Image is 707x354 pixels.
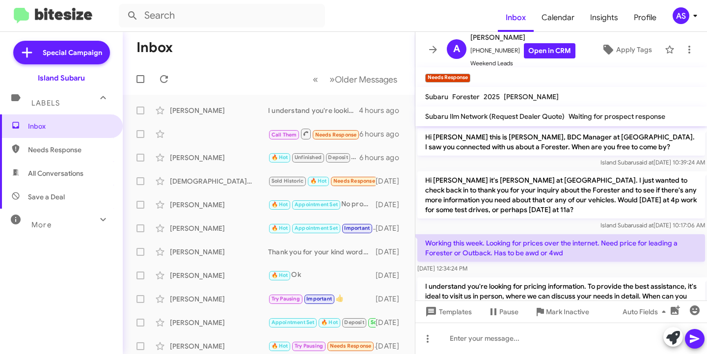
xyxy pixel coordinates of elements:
[295,225,338,231] span: Appointment Set
[499,303,518,321] span: Pause
[330,343,372,349] span: Needs Response
[417,128,705,156] p: Hi [PERSON_NAME] this is [PERSON_NAME], BDC Manager at [GEOGRAPHIC_DATA]. I saw you connected wit...
[310,178,327,184] span: 🔥 Hot
[268,340,376,352] div: No thank you
[328,154,348,161] span: Deposit
[673,7,689,24] div: AS
[315,132,357,138] span: Needs Response
[453,41,460,57] span: A
[376,200,407,210] div: [DATE]
[425,92,448,101] span: Subaru
[295,201,338,208] span: Appointment Set
[623,303,670,321] span: Auto Fields
[425,112,565,121] span: Subaru Ilm Network (Request Dealer Quote)
[295,343,323,349] span: Try Pausing
[376,294,407,304] div: [DATE]
[593,41,660,58] button: Apply Tags
[423,303,472,321] span: Templates
[417,277,705,315] p: I understand you're looking for pricing information. To provide the best assistance, it's ideal t...
[119,4,325,27] input: Search
[272,178,304,184] span: Sold Historic
[170,271,268,280] div: [PERSON_NAME]
[600,221,705,229] span: Island Subaru [DATE] 10:17:06 AM
[470,31,575,43] span: [PERSON_NAME]
[170,247,268,257] div: [PERSON_NAME]
[626,3,664,32] a: Profile
[272,201,288,208] span: 🔥 Hot
[526,303,597,321] button: Mark Inactive
[272,319,315,326] span: Appointment Set
[268,293,376,304] div: 👍
[272,225,288,231] span: 🔥 Hot
[170,318,268,327] div: [PERSON_NAME]
[582,3,626,32] a: Insights
[524,43,575,58] a: Open in CRM
[324,69,403,89] button: Next
[376,176,407,186] div: [DATE]
[295,154,322,161] span: Unfinished
[333,178,375,184] span: Needs Response
[170,200,268,210] div: [PERSON_NAME]
[272,296,300,302] span: Try Pausing
[480,303,526,321] button: Pause
[268,222,376,234] div: Yes that is correct! See you soon 🙂
[170,106,268,115] div: [PERSON_NAME]
[359,153,407,163] div: 6 hours ago
[344,225,370,231] span: Important
[470,43,575,58] span: [PHONE_NUMBER]
[335,74,397,85] span: Older Messages
[417,171,705,218] p: Hi [PERSON_NAME] it's [PERSON_NAME] at [GEOGRAPHIC_DATA]. I just wanted to check back in to thank...
[452,92,480,101] span: Forester
[534,3,582,32] span: Calendar
[504,92,559,101] span: [PERSON_NAME]
[31,99,60,108] span: Labels
[636,159,653,166] span: said at
[170,153,268,163] div: [PERSON_NAME]
[600,159,705,166] span: Island Subaru [DATE] 10:39:24 AM
[268,128,359,140] div: Inbound Call
[31,220,52,229] span: More
[28,145,111,155] span: Needs Response
[268,199,376,210] div: No problem! Looking forward to meeting you then!
[268,317,376,328] div: We will see you then!
[307,69,403,89] nav: Page navigation example
[329,73,335,85] span: »
[359,129,407,139] div: 6 hours ago
[376,271,407,280] div: [DATE]
[272,272,288,278] span: 🔥 Hot
[272,154,288,161] span: 🔥 Hot
[13,41,110,64] a: Special Campaign
[272,343,288,349] span: 🔥 Hot
[268,247,376,257] div: Thank you for your kind words! If you ever consider selling your car or have questions, feel free...
[170,294,268,304] div: [PERSON_NAME]
[616,41,652,58] span: Apply Tags
[321,319,338,326] span: 🔥 Hot
[136,40,173,55] h1: Inbox
[415,303,480,321] button: Templates
[371,319,403,326] span: Sold Verified
[417,234,705,262] p: Working this week. Looking for prices over the internet. Need price for leading a Forester or Out...
[546,303,589,321] span: Mark Inactive
[359,106,407,115] div: 4 hours ago
[615,303,678,321] button: Auto Fields
[425,74,470,82] small: Needs Response
[344,319,364,326] span: Deposit
[268,152,359,163] div: Good Morning [PERSON_NAME]! Congratulations on your new vehicle! How are you liking it?
[170,223,268,233] div: [PERSON_NAME]
[28,192,65,202] span: Save a Deal
[664,7,696,24] button: AS
[170,341,268,351] div: [PERSON_NAME]
[376,247,407,257] div: [DATE]
[170,176,268,186] div: [DEMOGRAPHIC_DATA][PERSON_NAME]
[268,175,376,187] div: Just a heads up, I am going to be about 5-10 min late
[268,106,359,115] div: I understand you're looking for pricing information. To provide the best assistance, it's ideal t...
[484,92,500,101] span: 2025
[313,73,318,85] span: «
[306,296,332,302] span: Important
[43,48,102,57] span: Special Campaign
[268,270,376,281] div: Ok
[636,221,653,229] span: said at
[307,69,324,89] button: Previous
